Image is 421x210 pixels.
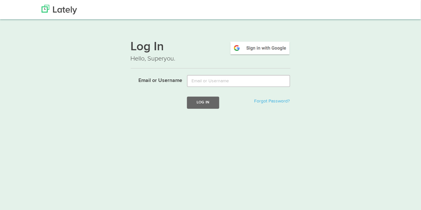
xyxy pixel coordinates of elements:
img: google-signin.png [230,41,291,55]
img: Lately [42,5,77,14]
button: Log In [187,97,219,109]
h1: Log In [131,41,291,54]
p: Hello, Superyou. [131,54,291,63]
input: Email or Username [187,75,290,87]
label: Email or Username [126,75,183,85]
a: Forgot Password? [254,99,290,103]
